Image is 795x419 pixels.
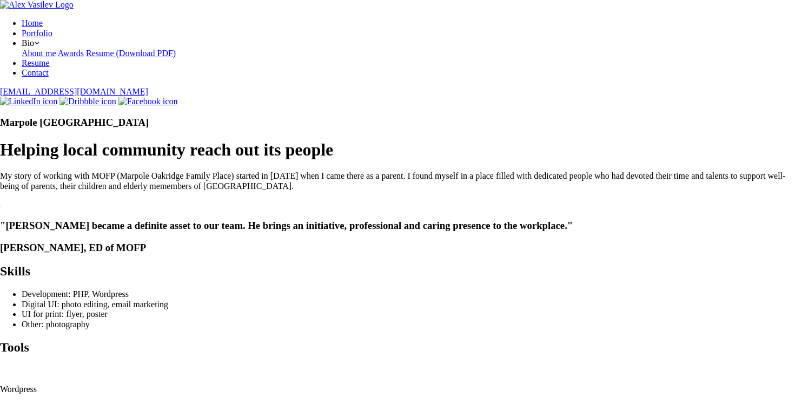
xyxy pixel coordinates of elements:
li: Development: PHP, Wordpress [22,289,795,299]
a: Bio [22,38,39,48]
li: UI for print: flyer, poster [22,309,795,319]
li: Digital UI: photo editing, email marketing [22,300,795,309]
img: Dribbble icon [59,97,116,106]
li: Other: photography [22,320,795,329]
a: About me [22,49,56,58]
img: Facebook icon [118,97,178,106]
a: Contact [22,68,49,77]
a: Resume (Download PDF) [86,49,176,58]
a: Resume [22,58,50,67]
a: Awards [58,49,84,58]
a: Portfolio [22,29,52,38]
a: Home [22,18,43,28]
